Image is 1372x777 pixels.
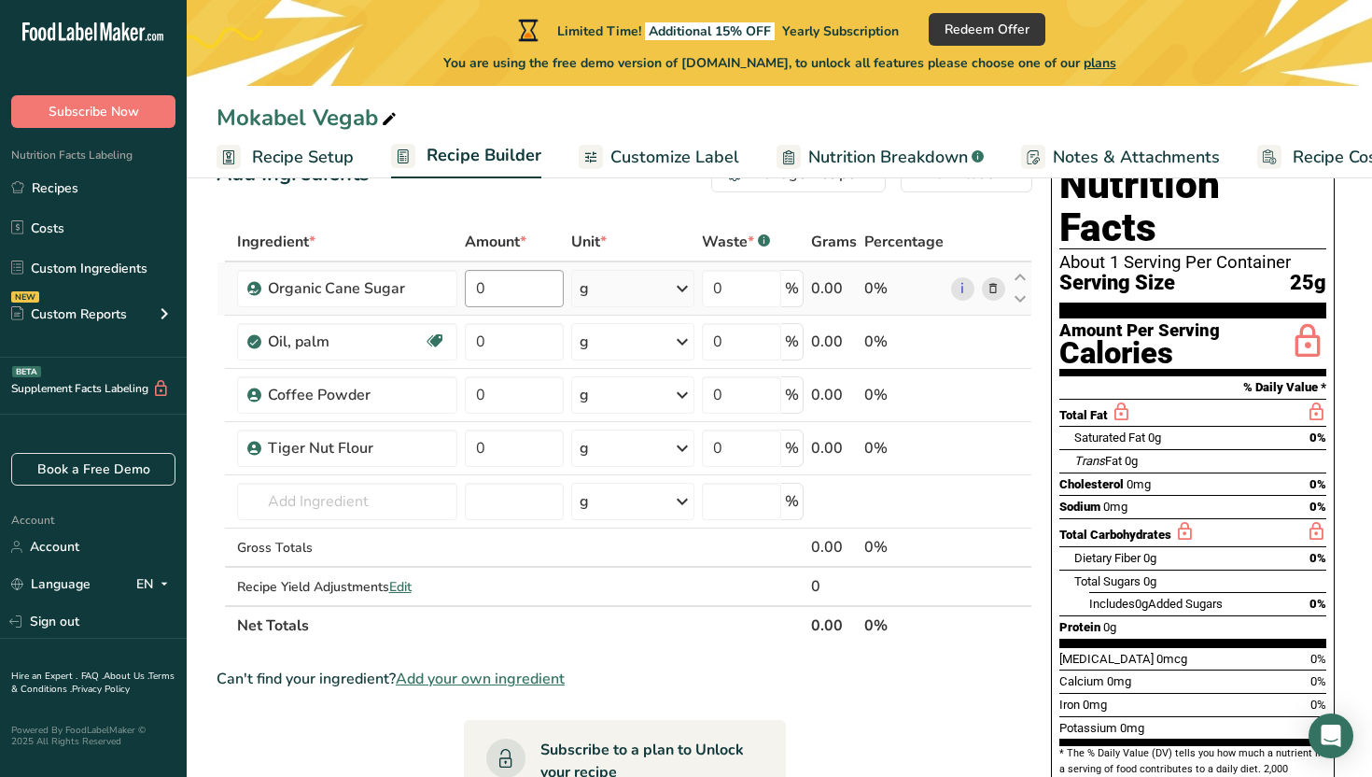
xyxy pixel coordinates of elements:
[1059,322,1220,340] div: Amount Per Serving
[1083,698,1107,712] span: 0mg
[268,384,446,406] div: Coffee Powder
[1059,340,1220,367] div: Calories
[580,277,589,300] div: g
[1059,698,1080,712] span: Iron
[782,22,899,40] span: Yearly Subscription
[427,143,541,168] span: Recipe Builder
[11,725,175,747] div: Powered By FoodLabelMaker © 2025 All Rights Reserved
[72,683,130,696] a: Privacy Policy
[1074,431,1145,445] span: Saturated Fat
[1053,145,1220,170] span: Notes & Attachments
[1089,597,1223,611] span: Includes Added Sugars
[945,20,1029,39] span: Redeem Offer
[1309,713,1353,758] div: Open Intercom Messenger
[580,331,589,353] div: g
[571,231,607,253] span: Unit
[11,670,175,696] a: Terms & Conditions .
[579,136,739,178] a: Customize Label
[391,134,541,179] a: Recipe Builder
[1143,551,1156,565] span: 0g
[1059,376,1326,399] section: % Daily Value *
[1103,620,1116,634] span: 0g
[1059,163,1326,249] h1: Nutrition Facts
[645,22,775,40] span: Additional 15% OFF
[811,231,857,253] span: Grams
[252,145,354,170] span: Recipe Setup
[1059,408,1108,422] span: Total Fat
[1059,620,1100,634] span: Protein
[81,670,104,683] a: FAQ .
[1059,500,1100,514] span: Sodium
[929,13,1045,46] button: Redeem Offer
[1084,54,1116,72] span: plans
[1290,272,1326,295] span: 25g
[1107,674,1131,688] span: 0mg
[237,231,315,253] span: Ingredient
[443,53,1116,73] span: You are using the free demo version of [DOMAIN_NAME], to unlock all features please choose one of...
[580,490,589,513] div: g
[237,483,457,520] input: Add Ingredient
[811,277,857,300] div: 0.00
[811,384,857,406] div: 0.00
[1074,454,1122,468] span: Fat
[389,578,412,596] span: Edit
[11,568,91,600] a: Language
[807,605,861,644] th: 0.00
[11,453,175,486] a: Book a Free Demo
[514,19,899,41] div: Limited Time!
[811,575,857,598] div: 0
[465,231,526,253] span: Amount
[233,605,807,644] th: Net Totals
[237,577,457,597] div: Recipe Yield Adjustments
[864,331,944,353] div: 0%
[1059,721,1117,735] span: Potassium
[811,536,857,558] div: 0.00
[11,670,77,683] a: Hire an Expert .
[1310,652,1326,666] span: 0%
[1059,652,1154,666] span: [MEDICAL_DATA]
[1135,597,1148,611] span: 0g
[861,605,947,644] th: 0%
[11,291,39,303] div: NEW
[1148,431,1161,445] span: 0g
[1059,674,1104,688] span: Calcium
[396,668,565,690] span: Add your own ingredient
[1310,674,1326,688] span: 0%
[610,145,739,170] span: Customize Label
[1309,500,1326,514] span: 0%
[1309,477,1326,491] span: 0%
[808,145,968,170] span: Nutrition Breakdown
[104,670,148,683] a: About Us .
[702,231,770,253] div: Waste
[1127,477,1151,491] span: 0mg
[1074,551,1141,565] span: Dietary Fiber
[12,366,41,377] div: BETA
[864,277,944,300] div: 0%
[1156,652,1187,666] span: 0mcg
[1310,698,1326,712] span: 0%
[811,331,857,353] div: 0.00
[864,437,944,459] div: 0%
[864,384,944,406] div: 0%
[1021,136,1220,178] a: Notes & Attachments
[864,231,944,253] span: Percentage
[580,437,589,459] div: g
[136,573,175,596] div: EN
[1309,431,1326,445] span: 0%
[1059,477,1124,491] span: Cholesterol
[217,136,354,178] a: Recipe Setup
[1309,597,1326,611] span: 0%
[1309,551,1326,565] span: 0%
[580,384,589,406] div: g
[217,101,400,134] div: Mokabel Vegab
[1059,528,1171,542] span: Total Carbohydrates
[49,102,139,121] span: Subscribe Now
[268,331,424,353] div: Oil, palm
[1143,574,1156,588] span: 0g
[11,95,175,128] button: Subscribe Now
[951,277,974,301] a: i
[11,304,127,324] div: Custom Reports
[864,536,944,558] div: 0%
[1074,454,1105,468] i: Trans
[1103,500,1127,514] span: 0mg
